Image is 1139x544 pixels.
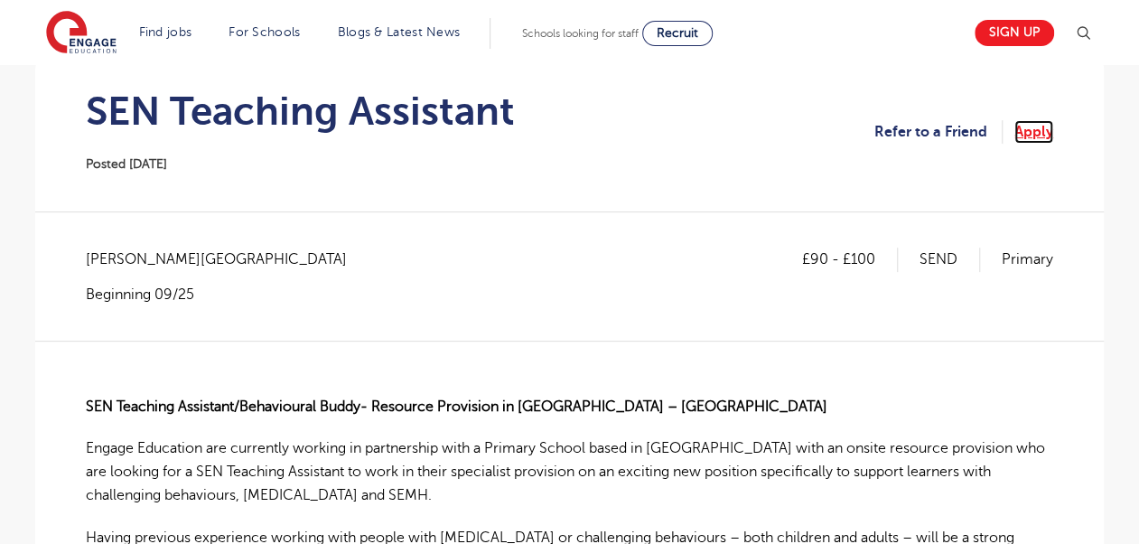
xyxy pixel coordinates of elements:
a: Recruit [642,21,713,46]
a: Apply [1014,120,1053,144]
strong: SEN Teaching Assistant/Behavioural Buddy- Resource Provision in [GEOGRAPHIC_DATA] – [GEOGRAPHIC_D... [86,399,827,415]
a: Sign up [975,20,1054,46]
a: Blogs & Latest News [338,25,461,39]
span: Posted [DATE] [86,157,167,171]
p: SEND [920,248,980,271]
a: Refer to a Friend [874,120,1003,144]
a: Find jobs [139,25,192,39]
p: Beginning 09/25 [86,285,365,305]
p: Primary [1002,248,1053,271]
h1: SEN Teaching Assistant [86,89,515,134]
p: Engage Education are currently working in partnership with a Primary School based in [GEOGRAPHIC_... [86,436,1053,508]
img: Engage Education [46,11,117,56]
span: Recruit [657,26,698,40]
span: Schools looking for staff [522,27,639,40]
p: £90 - £100 [802,248,898,271]
a: For Schools [229,25,300,39]
span: [PERSON_NAME][GEOGRAPHIC_DATA] [86,248,365,271]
